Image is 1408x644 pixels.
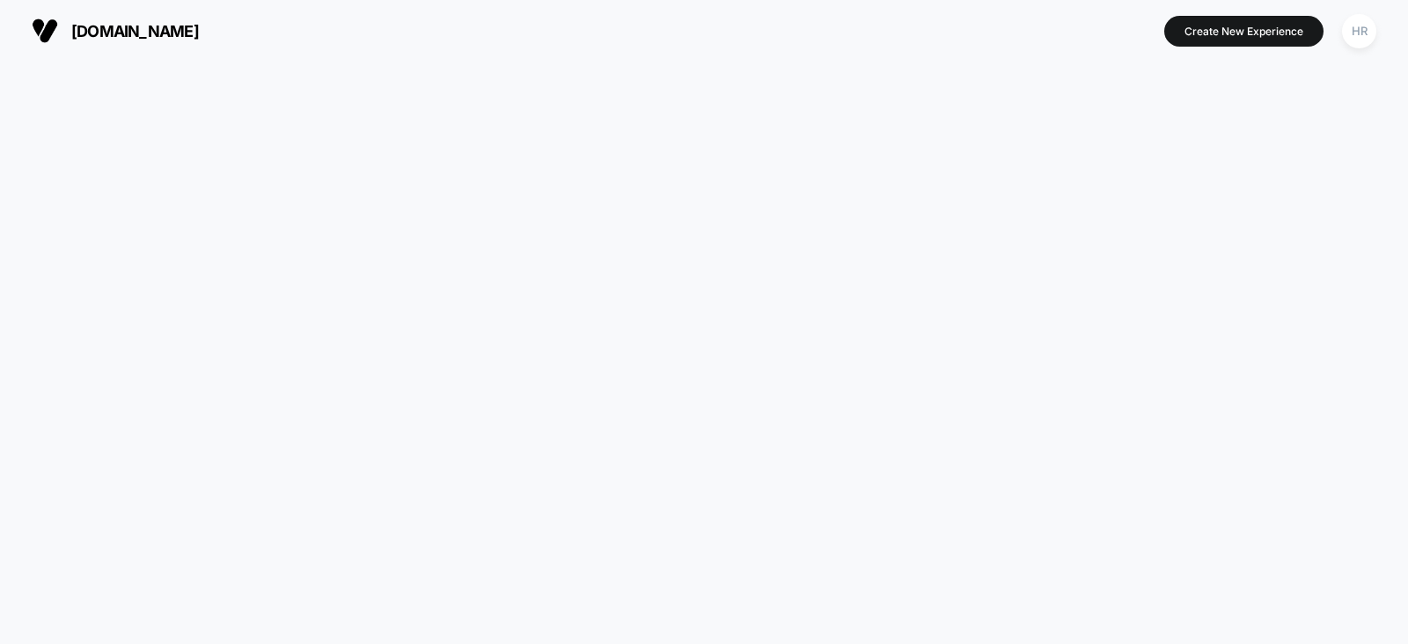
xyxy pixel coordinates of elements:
[71,22,199,40] span: [DOMAIN_NAME]
[32,18,58,44] img: Visually logo
[1164,16,1324,47] button: Create New Experience
[1337,13,1382,49] button: HR
[26,17,204,45] button: [DOMAIN_NAME]
[1342,14,1376,48] div: HR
